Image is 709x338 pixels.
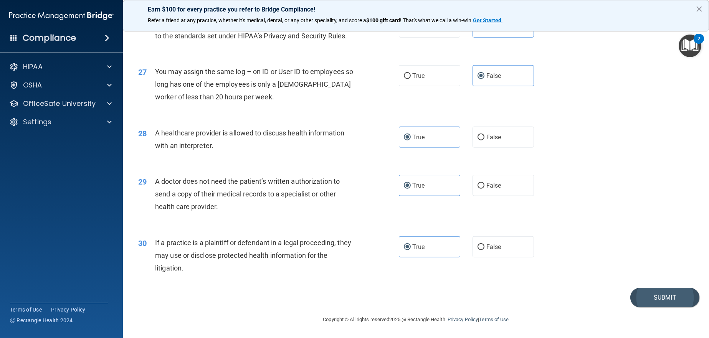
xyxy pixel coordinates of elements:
[696,3,703,15] button: Close
[448,317,478,322] a: Privacy Policy
[10,306,42,313] a: Terms of Use
[404,135,411,140] input: True
[404,244,411,250] input: True
[148,6,684,13] p: Earn $100 for every practice you refer to Bridge Compliance!
[155,239,351,272] span: If a practice is a plaintiff or defendant in a legal proceeding, they may use or disclose protect...
[473,17,501,23] strong: Get Started
[276,307,556,332] div: Copyright © All rights reserved 2025 @ Rectangle Health | |
[148,17,366,23] span: Refer a friend at any practice, whether it's medical, dental, or any other speciality, and score a
[51,306,86,313] a: Privacy Policy
[413,243,425,251] span: True
[23,62,43,71] p: HIPAA
[486,72,501,79] span: False
[23,117,51,127] p: Settings
[155,19,349,40] span: Practices are required to “certify” their compliance with regards to the standards set under HIPA...
[400,17,473,23] span: ! That's what we call a win-win.
[478,73,484,79] input: False
[478,244,484,250] input: False
[138,129,147,138] span: 28
[10,317,73,324] span: Ⓒ Rectangle Health 2024
[138,177,147,186] span: 29
[404,73,411,79] input: True
[9,99,112,108] a: OfficeSafe University
[679,35,701,57] button: Open Resource Center, 2 new notifications
[155,129,344,150] span: A healthcare provider is allowed to discuss health information with an interpreter.
[9,8,114,23] img: PMB logo
[23,33,76,43] h4: Compliance
[478,183,484,189] input: False
[404,183,411,189] input: True
[413,134,425,141] span: True
[479,317,509,322] a: Terms of Use
[697,39,700,49] div: 2
[413,182,425,189] span: True
[155,177,340,211] span: A doctor does not need the patient’s written authorization to send a copy of their medical record...
[155,68,353,101] span: You may assign the same log – on ID or User ID to employees so long has one of the employees is o...
[138,239,147,248] span: 30
[486,182,501,189] span: False
[486,134,501,141] span: False
[630,288,699,307] button: Submit
[486,243,501,251] span: False
[9,62,112,71] a: HIPAA
[473,17,502,23] a: Get Started
[23,81,42,90] p: OSHA
[23,99,96,108] p: OfficeSafe University
[366,17,400,23] strong: $100 gift card
[413,72,425,79] span: True
[138,68,147,77] span: 27
[9,81,112,90] a: OSHA
[9,117,112,127] a: Settings
[478,135,484,140] input: False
